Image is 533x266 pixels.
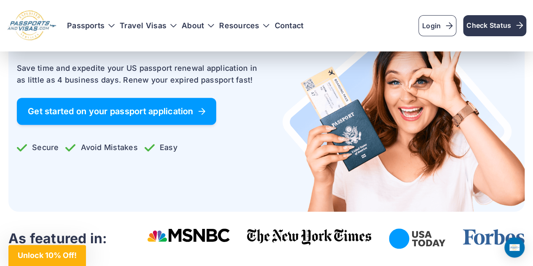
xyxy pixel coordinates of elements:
img: USA Today [389,228,445,249]
img: Forbes [462,228,525,245]
h3: As featured in: [8,230,107,247]
span: Check Status [466,20,523,30]
div: Open Intercom Messenger [504,237,525,258]
img: Msnbc [147,228,230,242]
h3: Travel Visas [120,21,177,30]
p: Secure [17,142,59,153]
div: Unlock 10% Off! [8,245,86,266]
p: Save time and expedite your US passport renewal application in as little as 4 business days. Rene... [17,62,260,86]
p: Avoid Mistakes [65,142,137,153]
h3: Passports [67,21,115,30]
span: Get started on your passport application [28,107,205,116]
img: Renew your Passport in Just 4 Days [282,12,525,212]
a: Check Status [463,15,526,36]
a: Contact [274,21,303,30]
span: Unlock 10% Off! [18,251,77,260]
a: About [182,21,204,30]
p: Easy [145,142,177,153]
img: Logo [7,10,57,41]
span: Login [422,21,453,31]
a: Login [418,15,456,36]
img: The New York Times [247,228,372,245]
a: Get started on your passport application [17,98,216,125]
h3: Resources [219,21,269,30]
